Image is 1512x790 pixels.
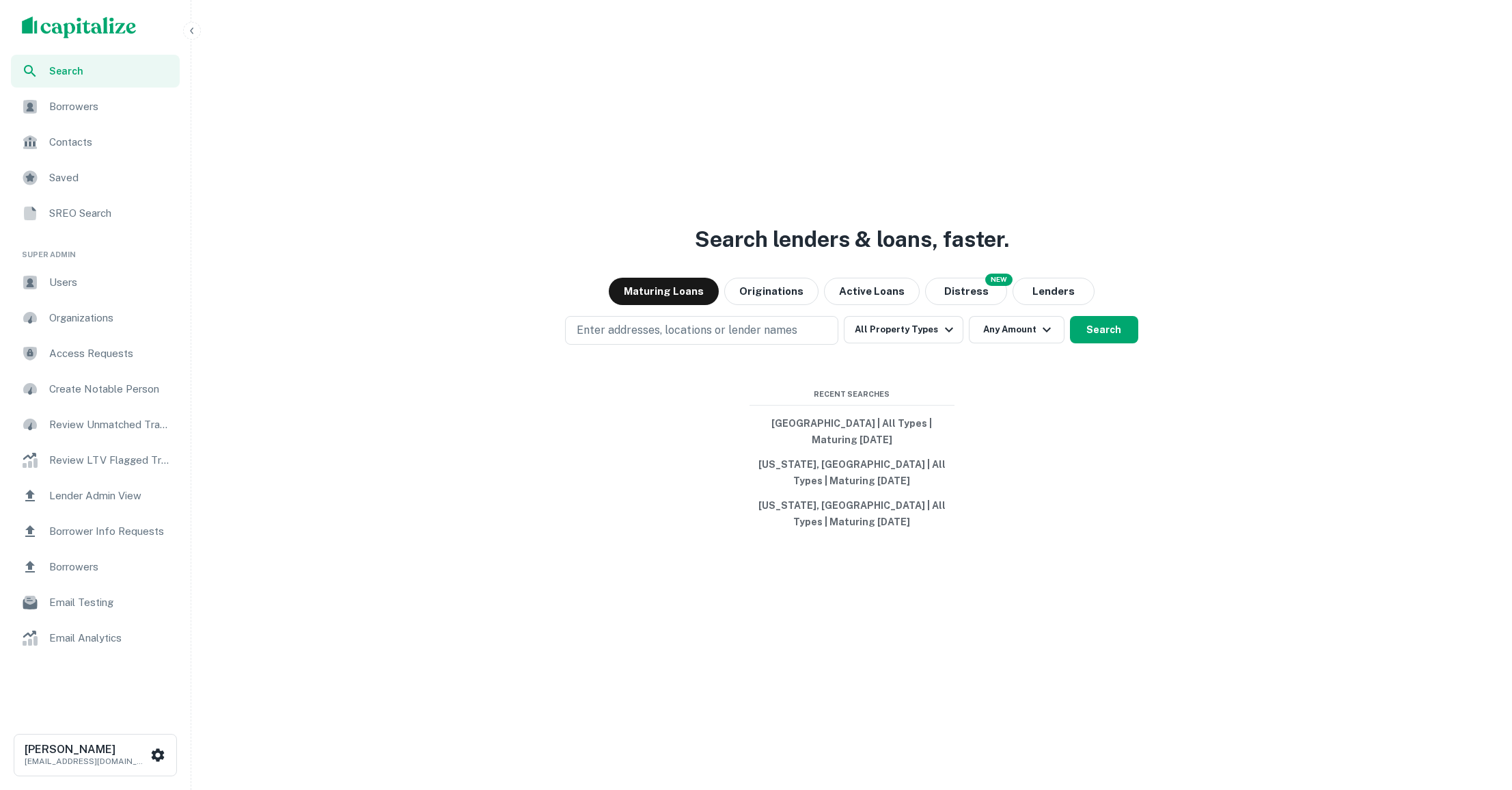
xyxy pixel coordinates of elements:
span: Access Requests [49,345,171,362]
a: Borrowers [11,90,180,123]
p: Enter addresses, locations or lender names [577,322,797,339]
li: Super Admin [11,233,180,266]
span: Contacts [49,134,171,150]
span: Review LTV Flagged Transactions [49,452,171,469]
button: [US_STATE], [GEOGRAPHIC_DATA] | All Types | Maturing [DATE] [750,493,954,534]
span: Organizations [49,310,171,326]
img: capitalize-logo.png [22,16,137,38]
span: Create Notable Person [49,381,171,397]
span: Users [49,274,171,291]
a: Create Notable Person [11,373,180,406]
a: Contacts [11,126,180,159]
button: [PERSON_NAME][EMAIL_ADDRESS][DOMAIN_NAME] [14,734,177,776]
button: Maturing Loans [609,278,719,305]
span: Lender Admin View [49,488,171,504]
a: Access Requests [11,337,180,370]
button: Originations [724,278,819,305]
span: Review Unmatched Transactions [49,417,171,433]
a: Review Unmatched Transactions [11,408,180,441]
a: Organizations [11,302,180,334]
a: Search [11,55,180,88]
div: NEW [985,274,1013,286]
span: Recent Searches [750,389,954,400]
button: Enter addresses, locations or lender names [565,316,838,345]
button: Any Amount [969,316,1064,343]
a: Borrower Info Requests [11,515,180,548]
span: Saved [49,170,171,186]
a: Lender Admin View [11,479,180,512]
a: Users [11,266,180,299]
iframe: Chat Widget [1444,681,1512,746]
a: Review LTV Flagged Transactions [11,444,180,477]
button: Lenders [1013,278,1095,305]
button: Search distressed loans with lien and other non-mortgage details. [925,278,1007,305]
p: [EMAIL_ADDRESS][DOMAIN_NAME] [25,755,148,767]
button: [GEOGRAPHIC_DATA] | All Types | Maturing [DATE] [750,411,954,452]
button: All Property Types [844,316,963,343]
a: Borrowers [11,551,180,583]
span: SREO Search [49,205,171,222]
a: Saved [11,161,180,194]
span: Borrowers [49,559,171,575]
a: Email Testing [11,586,180,619]
button: Search [1070,316,1138,343]
span: Email Testing [49,594,171,611]
button: Active Loans [824,278,920,305]
a: SREO Search [11,197,180,230]
a: Email Analytics [11,622,180,655]
span: Borrowers [49,98,171,115]
span: Borrower Info Requests [49,523,171,540]
h3: Search lenders & loans, faster. [695,223,1009,256]
span: Email Analytics [49,630,171,646]
span: Search [49,64,171,79]
button: [US_STATE], [GEOGRAPHIC_DATA] | All Types | Maturing [DATE] [750,452,954,493]
h6: [PERSON_NAME] [25,744,148,755]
